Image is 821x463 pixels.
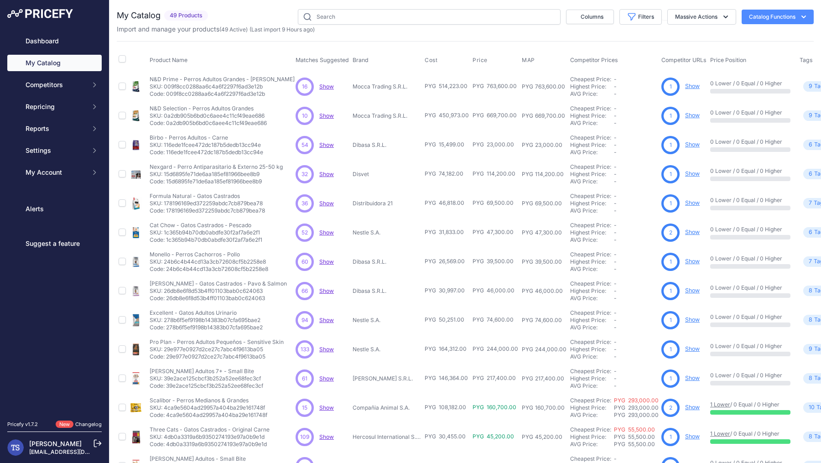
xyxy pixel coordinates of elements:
[570,375,614,382] div: Highest Price:
[425,141,464,148] span: PYG 15,499.00
[26,168,85,177] span: My Account
[742,10,814,24] button: Catalog Functions
[150,375,263,382] p: SKU: 39e2ace125cbcf3b252a52ee68fec3cf
[685,345,700,352] a: Show
[710,80,790,87] p: 0 Lower / 0 Equal / 0 Higher
[614,141,617,148] span: -
[533,375,564,382] div: 217,400.00
[150,200,265,207] p: SKU: 178196169ed372259abdc7cb879bea78
[473,345,518,352] span: PYG 244,000.00
[614,309,617,316] span: -
[522,200,533,207] div: PYG
[150,171,283,178] p: SKU: 15d6895fe71de6aa185ef81966bee8b9
[150,105,267,112] p: N&D Selection - Perros Adultos Grandes
[150,280,287,287] p: [PERSON_NAME] - Gatos Castrados - Pavo & Salmon
[570,236,614,244] div: AVG Price:
[710,401,730,408] a: 1 Lower
[570,57,618,63] span: Competitor Prices
[614,338,617,345] span: -
[319,229,334,236] a: Show
[473,112,517,119] span: PYG 669,700.00
[353,200,421,207] p: Distribuidora 21
[26,146,85,155] span: Settings
[670,112,672,120] span: 1
[570,382,614,390] div: AVG Price:
[353,141,421,149] p: Dibasa S.R.L.
[7,99,102,115] button: Repricing
[809,316,812,324] span: 8
[150,178,283,185] p: Code: 15d6895fe71de6aa185ef81966bee8b9
[150,265,268,273] p: Code: 24b6c4b44cd13a3cb72608cf5b2258e8
[473,57,488,64] span: Price
[685,229,700,235] a: Show
[522,229,533,236] div: PYG
[570,229,614,236] div: Highest Price:
[319,346,334,353] a: Show
[667,9,736,25] button: Massive Actions
[150,229,262,236] p: SKU: 1c365b94b70db0abdfe30f2af7a6e2f1
[249,26,315,33] span: (Last import 9 Hours ago)
[150,76,295,83] p: N&D Prime - Perros Adultos Grandes - [PERSON_NAME]
[26,124,85,133] span: Reports
[150,317,263,324] p: SKU: 278b6f5ef9198b14383b07cfa695bae2
[570,368,611,375] a: Cheapest Price:
[319,112,334,119] span: Show
[7,142,102,159] button: Settings
[809,111,812,120] span: 9
[614,426,655,433] a: PYG 55,500.00
[710,255,790,262] p: 0 Lower / 0 Equal / 0 Higher
[809,286,812,295] span: 8
[809,374,812,383] span: 8
[614,258,617,265] span: -
[710,372,790,379] p: 0 Lower / 0 Equal / 0 Higher
[522,83,533,90] div: PYG
[319,404,334,411] a: Show
[150,236,262,244] p: Code: 1c365b94b70db0abdfe30f2af7a6e2f1
[150,83,295,90] p: SKU: 009f8cc0288aa6c4a6f2297f6ad3e12b
[614,76,617,83] span: -
[301,170,308,178] span: 32
[150,192,265,200] p: Formula Natural - Gatos Castrados
[150,295,287,302] p: Code: 26db8e6f8d53b4ff01103bab0c624063
[150,120,267,127] p: Code: 0a2db905b6bd0c6aee4c11cf49eae686
[117,25,315,34] p: Import and manage your products
[7,164,102,181] button: My Account
[614,346,617,353] span: -
[319,200,334,207] span: Show
[425,112,469,119] span: PYG 450,973.00
[570,317,614,324] div: Highest Price:
[614,353,617,360] span: -
[150,382,263,390] p: Code: 39e2ace125cbcf3b252a52ee68fec3cf
[685,433,700,440] a: Show
[319,258,334,265] a: Show
[353,258,421,265] p: Dibasa S.R.L.
[522,287,533,295] div: PYG
[670,83,672,91] span: 1
[685,83,700,89] a: Show
[150,397,267,404] p: Scalibor - Perros Medianos & Grandes
[614,112,617,119] span: -
[150,338,284,346] p: Pro Plan - Perros Adultos Pequeños - Sensitive Skin
[614,90,617,97] span: -
[425,199,464,206] span: PYG 46,818.00
[614,382,617,389] span: -
[570,338,611,345] a: Cheapest Price:
[319,83,334,90] span: Show
[670,199,672,208] span: 1
[301,199,308,208] span: 36
[570,324,614,331] div: AVG Price:
[533,317,562,324] div: 74,600.00
[670,141,672,149] span: 1
[319,375,334,382] span: Show
[7,33,102,410] nav: Sidebar
[425,170,463,177] span: PYG 74,182.00
[614,222,617,229] span: -
[710,57,746,63] span: Price Position
[425,316,464,323] span: PYG 50,251.00
[533,141,562,149] div: 23,000.00
[570,200,614,207] div: Highest Price:
[809,345,812,354] span: 9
